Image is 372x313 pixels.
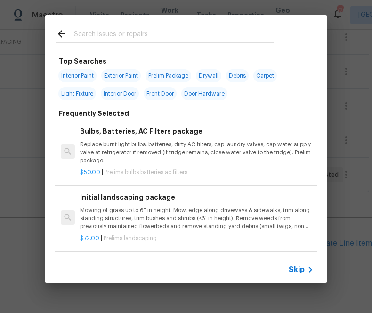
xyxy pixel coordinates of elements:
[58,87,96,100] span: Light Fixture
[59,56,106,66] h6: Top Searches
[253,69,277,82] span: Carpet
[104,235,157,241] span: Prelims landscaping
[289,265,305,274] span: Skip
[80,169,314,177] p: |
[144,87,177,100] span: Front Door
[80,141,314,165] p: Replace burnt light bulbs, batteries, dirty AC filters, cap laundry valves, cap water supply valv...
[101,69,141,82] span: Exterior Paint
[226,69,249,82] span: Debris
[101,87,139,100] span: Interior Door
[80,192,314,202] h6: Initial landscaping package
[80,126,314,136] h6: Bulbs, Batteries, AC Filters package
[59,108,129,119] h6: Frequently Selected
[80,234,314,242] p: |
[74,28,274,42] input: Search issues or repairs
[58,69,97,82] span: Interior Paint
[105,169,187,175] span: Prelims bulbs batteries ac filters
[80,235,99,241] span: $72.00
[146,69,191,82] span: Prelim Package
[80,169,100,175] span: $50.00
[80,207,314,231] p: Mowing of grass up to 6" in height. Mow, edge along driveways & sidewalks, trim along standing st...
[181,87,227,100] span: Door Hardware
[196,69,221,82] span: Drywall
